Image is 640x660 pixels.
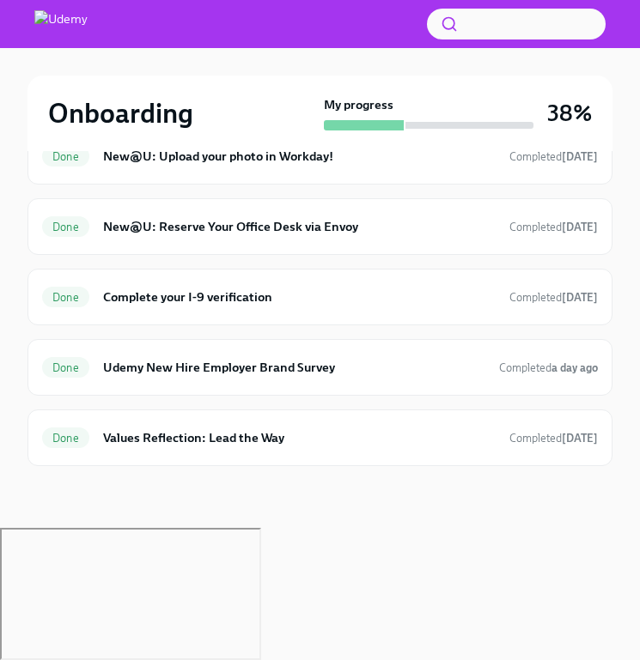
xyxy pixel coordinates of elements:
[562,291,598,304] strong: [DATE]
[42,361,89,374] span: Done
[42,142,598,170] a: DoneNew@U: Upload your photo in Workday!Completed[DATE]
[42,221,89,233] span: Done
[42,432,89,445] span: Done
[42,150,89,163] span: Done
[42,291,89,304] span: Done
[499,360,598,376] span: September 24th, 2025 15:22
[509,291,598,304] span: Completed
[42,213,598,240] a: DoneNew@U: Reserve Your Office Desk via EnvoyCompleted[DATE]
[103,358,485,377] h6: Udemy New Hire Employer Brand Survey
[499,361,598,374] span: Completed
[48,96,193,130] h2: Onboarding
[103,428,496,447] h6: Values Reflection: Lead the Way
[509,219,598,235] span: September 23rd, 2025 15:53
[509,150,598,163] span: Completed
[103,288,496,306] h6: Complete your I-9 verification
[103,147,496,166] h6: New@U: Upload your photo in Workday!
[509,221,598,233] span: Completed
[547,98,592,129] h3: 38%
[562,432,598,445] strong: [DATE]
[509,432,598,445] span: Completed
[34,10,88,38] img: Udemy
[509,289,598,306] span: September 23rd, 2025 15:53
[42,354,598,381] a: DoneUdemy New Hire Employer Brand SurveyCompleteda day ago
[324,96,393,113] strong: My progress
[103,217,496,236] h6: New@U: Reserve Your Office Desk via Envoy
[509,430,598,446] span: September 26th, 2025 11:01
[42,283,598,311] a: DoneComplete your I-9 verificationCompleted[DATE]
[42,424,598,451] a: DoneValues Reflection: Lead the WayCompleted[DATE]
[552,361,598,374] strong: a day ago
[562,221,598,233] strong: [DATE]
[562,150,598,163] strong: [DATE]
[509,148,598,165] span: September 22nd, 2025 06:11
